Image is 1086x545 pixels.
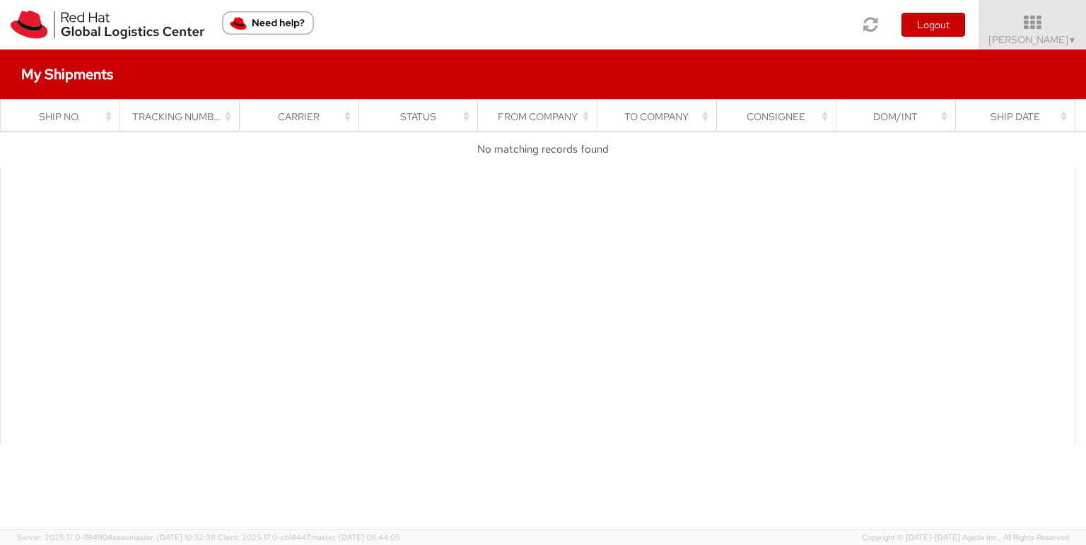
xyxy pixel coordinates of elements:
[21,66,113,82] h4: My Shipments
[730,110,831,124] div: Consignee
[862,532,1069,544] span: Copyright © [DATE]-[DATE] Agistix Inc., All Rights Reserved
[311,532,400,542] span: master, [DATE] 08:44:05
[132,110,234,124] div: Tracking Number
[371,110,473,124] div: Status
[252,110,354,124] div: Carrier
[218,532,400,542] span: Client: 2025.17.0-cb14447
[988,33,1077,46] span: [PERSON_NAME]
[491,110,592,124] div: From Company
[11,11,204,39] img: rh-logistics-00dfa346123c4ec078e1.svg
[968,110,1070,124] div: Ship Date
[849,110,951,124] div: Dom/Int
[610,110,712,124] div: To Company
[1068,35,1077,46] span: ▼
[129,532,216,542] span: master, [DATE] 10:32:38
[901,13,965,37] button: Logout
[222,11,314,35] button: Need help?
[13,110,115,124] div: Ship No.
[17,532,216,542] span: Server: 2025.17.0-1194904eeae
